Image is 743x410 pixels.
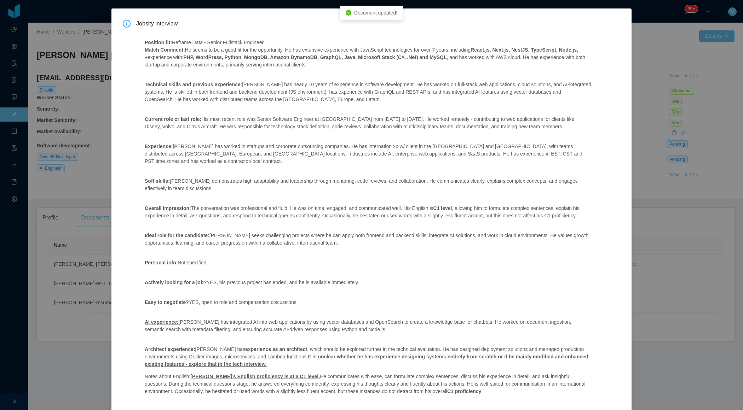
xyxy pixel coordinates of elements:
ins: It is unclear whether he has experience designing systems entirely from scratch or if he mainly m... [145,354,588,367]
p: [PERSON_NAME] has nearly 10 years of experience in software development. He has worked on full-st... [145,81,592,103]
span: Document updated! [354,10,397,16]
strong: Overall impression: [145,205,191,211]
ins: AI experience: [145,319,179,325]
p: [PERSON_NAME] seeks challenging projects where he can apply both frontend and backend skills, int... [145,232,592,247]
strong: Easy to negotiate? [145,299,189,305]
strong: Current role or last role: [145,116,201,122]
strong: Position fit: [145,40,172,45]
p: YES, his previous project has ended, and he is available immediately. [145,279,592,286]
strong: C1 level [433,205,452,211]
strong: Personal info: [145,260,178,265]
strong: experience as an architect [245,346,307,352]
p: The conversation was professional and fluid. He was on time, engaged, and communicated well. His ... [145,205,592,219]
span: Jobsity interview [136,20,620,28]
p: Reframe Data - Senior Fullstack Engineer He seems to be a good fit for the opportunity. He has ex... [145,39,592,69]
strong: Experience: [145,143,173,149]
p: [PERSON_NAME] has integrated AI into web applications by using vector databases and OpenSearch to... [145,318,592,333]
p: [PERSON_NAME] demonstrates high adaptability and leadership through mentoring, code reviews, and ... [145,177,592,192]
p: Not specified. [145,259,592,266]
p: [PERSON_NAME] has worked in startups and corporate outsourcing companies. He has internation xp w... [145,143,592,165]
strong: Actively looking for a job? [145,280,207,285]
strong: Soft skills: [145,178,170,184]
strong: Architect experience: [145,346,195,352]
strong: Technical skills and previous experience: [145,82,242,87]
strong: Ideal role for the candidate: [145,233,209,238]
strong: Match Comment: [145,47,185,53]
ins: [PERSON_NAME]’s English proficiency is at a C1 level. [190,374,320,379]
strong: PHP, WordPress, Python, MongoDB, Amazon DynamoDB, GraphQL, Java, Microsoft Stack (C#, .Net) and M... [183,54,447,60]
p: His most recent role was Senior Software Engineer at [GEOGRAPHIC_DATA] from [DATE] to [DATE]. He ... [145,116,592,130]
strong: C1 proficiency [447,388,481,394]
p: YES, open to role and compensation discussions. [145,299,592,306]
p: [PERSON_NAME] has , which should be explored further in the technical evaluation. He has designed... [145,346,592,368]
i: icon: check-circle [346,10,351,16]
p: Notes about English: He communicates with ease, can formulate complex sentences, discuss his expe... [145,373,592,395]
i: icon: info-circle [123,20,131,28]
